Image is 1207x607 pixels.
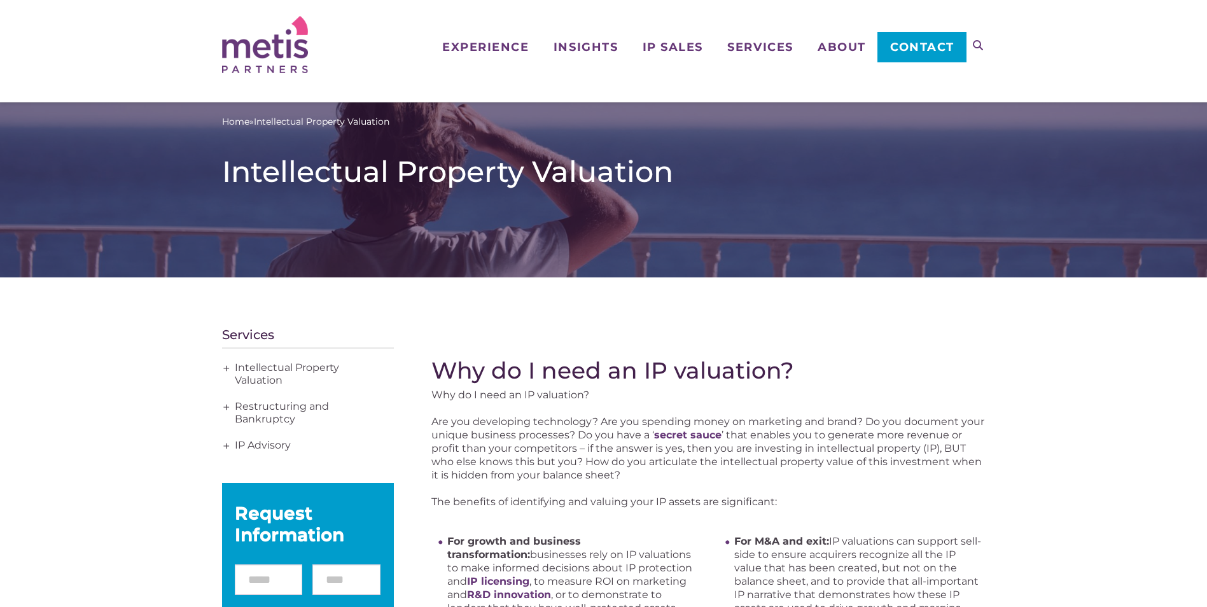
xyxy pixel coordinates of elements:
a: Intellectual Property Valuation [222,355,394,394]
a: IP licensing [467,575,529,587]
strong: For growth and business transformation: [447,535,581,561]
span: Contact [890,41,954,53]
p: Why do I need an IP valuation? [431,388,985,401]
a: Restructuring and Bankruptcy [222,394,394,433]
img: Metis Partners [222,16,308,73]
a: Contact [877,32,966,62]
span: + [220,433,234,459]
span: About [818,41,866,53]
span: IP Sales [643,41,703,53]
p: Are you developing technology? Are you spending money on marketing and brand? Do you document you... [431,415,985,482]
a: IP Advisory [222,433,394,459]
a: secret sauce [654,429,722,441]
span: Insights [554,41,618,53]
a: R&D innovation [467,589,551,601]
h1: Intellectual Property Valuation [222,154,986,190]
span: Services [727,41,793,53]
a: Home [222,115,249,129]
strong: For M&A and exit: [734,535,829,547]
span: + [220,394,234,420]
span: Intellectual Property Valuation [254,115,389,129]
div: Request Information [235,502,381,545]
h4: Services [222,328,394,349]
span: » [222,115,389,129]
h2: Why do I need an IP valuation? [431,357,985,384]
p: The benefits of identifying and valuing your IP assets are significant: [431,495,985,508]
span: Experience [442,41,529,53]
span: + [220,356,234,381]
